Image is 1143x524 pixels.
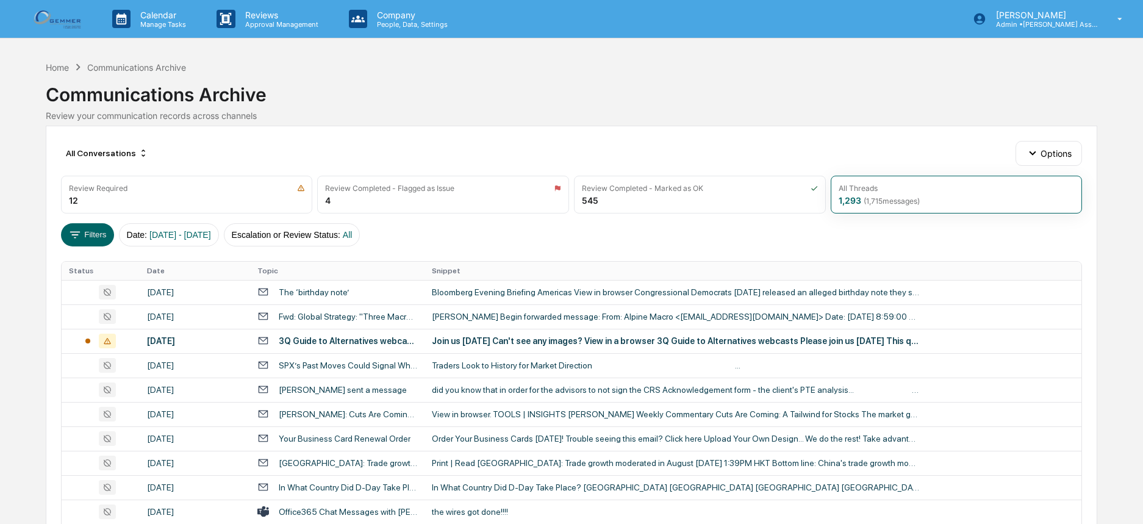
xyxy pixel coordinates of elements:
[582,184,703,193] div: Review Completed - Marked as OK
[554,184,561,192] img: icon
[864,196,920,206] span: ( 1,715 messages)
[986,10,1100,20] p: [PERSON_NAME]
[811,184,818,192] img: icon
[131,10,192,20] p: Calendar
[367,20,454,29] p: People, Data, Settings
[62,262,140,280] th: Status
[279,312,417,321] div: Fwd: Global Strategy: "Three Macro Bets"
[46,110,1097,121] div: Review your communication records across channels
[343,230,353,240] span: All
[29,7,88,31] img: logo
[279,507,417,517] div: Office365 Chat Messages with [PERSON_NAME], [PERSON_NAME] on [DATE]
[149,230,211,240] span: [DATE] - [DATE]
[432,434,920,443] div: Order Your Business Cards [DATE]! Trouble seeing this email? Click here Upload Your Own Design......
[986,20,1100,29] p: Admin • [PERSON_NAME] Asset Management
[1104,484,1137,517] iframe: Open customer support
[131,20,192,29] p: Manage Tasks
[61,223,114,246] button: Filters
[224,223,360,246] button: Escalation or Review Status:All
[147,458,243,468] div: [DATE]
[147,336,243,346] div: [DATE]
[279,361,417,370] div: SPX’s Past Moves Could Signal What’s Next
[147,312,243,321] div: [DATE]
[839,184,878,193] div: All Threads
[432,507,920,517] div: the wires got done!!!!
[432,483,920,492] div: In What Country Did D-Day Take Place? [GEOGRAPHIC_DATA] [GEOGRAPHIC_DATA] [GEOGRAPHIC_DATA] [GEOG...
[147,287,243,297] div: [DATE]
[432,336,920,346] div: Join us [DATE] Can't see any images? View in a browser 3Q Guide to Alternatives webcasts Please j...
[432,361,920,370] div: Traders Look to History for Market Direction ‌ ‌ ‌ ‌ ‌ ‌ ‌ ‌ ‌ ‌ ‌ ‌ ‌ ‌ ‌ ‌ ‌ ‌ ‌ ‌ ‌ ‌ ‌ ‌ ‌ ‌ ...
[432,385,920,395] div: did you know that in order for the advisors to not sign the CRS Acknowledgement form - the client...
[235,20,324,29] p: Approval Management
[46,62,69,73] div: Home
[46,74,1097,106] div: Communications Archive
[279,434,410,443] div: Your Business Card Renewal Order
[147,361,243,370] div: [DATE]
[235,10,324,20] p: Reviews
[432,312,920,321] div: [PERSON_NAME] Begin forwarded message: From: Alpine Macro <[EMAIL_ADDRESS][DOMAIN_NAME]> Date: [D...
[367,10,454,20] p: Company
[87,62,186,73] div: Communications Archive
[325,184,454,193] div: Review Completed - Flagged as Issue
[279,483,417,492] div: In What Country Did D-Day Take Place?
[279,385,407,395] div: [PERSON_NAME] sent a message
[279,336,417,346] div: 3Q Guide to Alternatives webcasts
[147,385,243,395] div: [DATE]
[279,409,417,419] div: [PERSON_NAME]: Cuts Are Coming—A Tailwind for Stocks
[147,434,243,443] div: [DATE]
[69,184,127,193] div: Review Required
[1016,141,1082,165] button: Options
[425,262,1081,280] th: Snippet
[432,458,920,468] div: Print | Read [GEOGRAPHIC_DATA]: Trade growth moderated in August [DATE] 1:39PM HKT Bottom line: C...
[582,195,598,206] div: 545
[279,458,417,468] div: [GEOGRAPHIC_DATA]: Trade growth moderated in August
[140,262,250,280] th: Date
[297,184,305,192] img: icon
[69,195,78,206] div: 12
[147,483,243,492] div: [DATE]
[432,409,920,419] div: View in browser. TOOLS | INSIGHTS [PERSON_NAME] Weekly Commentary Cuts Are Coming: A Tailwind for...
[325,195,331,206] div: 4
[432,287,920,297] div: Bloomberg Evening Briefing Americas View in browser Congressional Democrats [DATE] released an al...
[147,507,243,517] div: [DATE]
[61,143,153,163] div: All Conversations
[279,287,349,297] div: The ‘birthday note’
[147,409,243,419] div: [DATE]
[839,195,920,206] div: 1,293
[119,223,219,246] button: Date:[DATE] - [DATE]
[250,262,425,280] th: Topic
